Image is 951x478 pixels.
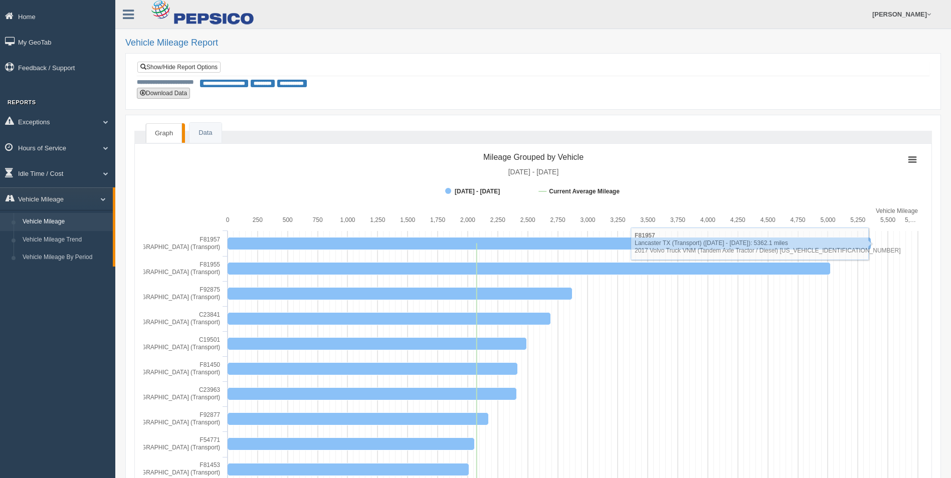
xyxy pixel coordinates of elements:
[876,207,918,214] tspan: Vehicle Mileage
[98,294,220,301] tspan: Lancaster [GEOGRAPHIC_DATA] (Transport)
[400,216,415,223] text: 1,500
[200,411,220,418] tspan: F92877
[18,213,113,231] a: Vehicle Mileage
[791,216,806,223] text: 4,750
[820,216,835,223] text: 5,000
[189,123,221,143] a: Data
[200,436,220,443] tspan: F54771
[18,249,113,267] a: Vehicle Mileage By Period
[313,216,323,223] text: 750
[508,168,559,176] tspan: [DATE] - [DATE]
[550,216,565,223] text: 2,750
[98,369,220,376] tspan: Lancaster [GEOGRAPHIC_DATA] (Transport)
[98,344,220,351] tspan: Lancaster [GEOGRAPHIC_DATA] (Transport)
[137,62,221,73] a: Show/Hide Report Options
[880,216,895,223] text: 5,500
[18,231,113,249] a: Vehicle Mileage Trend
[146,123,182,143] a: Graph
[199,386,220,393] tspan: C23963
[640,216,655,223] text: 3,500
[370,216,385,223] text: 1,250
[730,216,745,223] text: 4,250
[430,216,445,223] text: 1,750
[670,216,685,223] text: 3,750
[98,244,220,251] tspan: Lancaster [GEOGRAPHIC_DATA] (Transport)
[580,216,595,223] text: 3,000
[283,216,293,223] text: 500
[98,394,220,401] tspan: Lancaster [GEOGRAPHIC_DATA] (Transport)
[520,216,535,223] text: 2,500
[850,216,865,223] text: 5,250
[455,188,500,195] tspan: [DATE] - [DATE]
[200,361,220,368] tspan: F81450
[490,216,505,223] text: 2,250
[200,261,220,268] tspan: F81955
[610,216,625,223] text: 3,250
[226,216,230,223] text: 0
[200,461,220,468] tspan: F81453
[199,336,220,343] tspan: C19501
[98,419,220,426] tspan: Lancaster [GEOGRAPHIC_DATA] (Transport)
[483,153,584,161] tspan: Mileage Grouped by Vehicle
[760,216,776,223] text: 4,500
[200,286,220,293] tspan: F92875
[137,88,190,99] button: Download Data
[98,444,220,451] tspan: Lancaster [GEOGRAPHIC_DATA] (Transport)
[98,469,220,476] tspan: Lancaster [GEOGRAPHIC_DATA] (Transport)
[199,311,220,318] tspan: C23841
[253,216,263,223] text: 250
[340,216,355,223] text: 1,000
[200,236,220,243] tspan: F81957
[98,269,220,276] tspan: Lancaster [GEOGRAPHIC_DATA] (Transport)
[905,216,916,223] tspan: 5,…
[125,38,941,48] h2: Vehicle Mileage Report
[460,216,475,223] text: 2,000
[98,319,220,326] tspan: Lancaster [GEOGRAPHIC_DATA] (Transport)
[700,216,715,223] text: 4,000
[549,188,620,195] tspan: Current Average Mileage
